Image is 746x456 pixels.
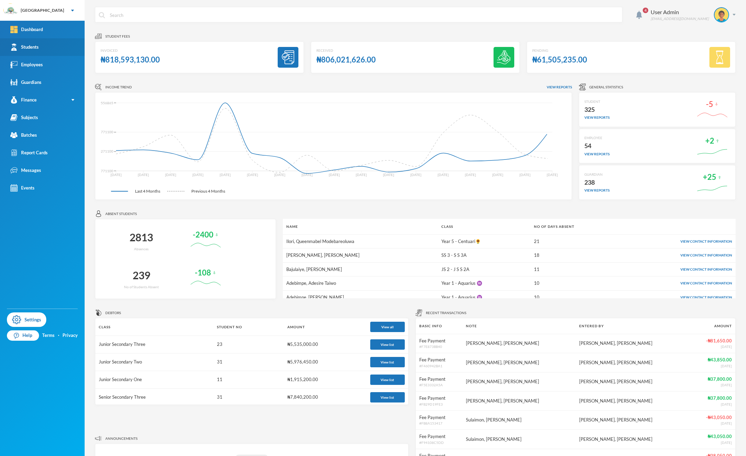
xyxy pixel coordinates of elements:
td: Junior Secondary One [95,371,213,389]
th: No of days absent [530,219,622,234]
a: Pending₦61,505,235.00 [527,41,736,73]
div: STUDENT [584,99,610,104]
a: Invoiced₦818,593,130.00 [95,41,304,73]
td: 23 [213,336,284,353]
td: [PERSON_NAME], [PERSON_NAME] [462,353,576,372]
td: [PERSON_NAME], [PERSON_NAME] [462,334,576,353]
th: Amount [689,318,735,334]
div: Finance [10,96,37,104]
div: View Contact Information [625,281,732,286]
td: 18 [530,249,622,263]
strong: -₦81,650.00 [706,338,732,343]
tspan: [DATE] [220,173,231,177]
td: 31 [213,353,284,371]
div: User Admin [651,8,709,16]
div: Dashboard [10,26,43,33]
td: 11 [530,262,622,276]
div: 239 [133,266,150,284]
td: ₦7,840,200.00 [284,389,366,406]
th: Amount [284,318,366,336]
tspan: [DATE] [465,173,476,177]
div: GUARDIAN [584,172,610,177]
td: SS 3 - S S 3A [438,249,530,263]
div: Fee Payment [419,376,459,383]
td: Adebimpe, [PERSON_NAME] [283,290,438,304]
tspan: [DATE] [438,173,449,177]
div: · [58,332,59,339]
td: [PERSON_NAME], [PERSON_NAME] [462,391,576,411]
tspan: [DATE] [410,173,421,177]
span: Last 4 Months [128,188,167,194]
td: Year 1 - Aquarius ♒️ [438,290,530,304]
div: # F94108C5DD [419,440,459,445]
div: ₦61,505,235.00 [532,53,587,67]
tspan: [DATE] [383,173,394,177]
div: View Contact Information [625,239,732,244]
div: -108 [195,266,211,280]
td: Junior Secondary Two [95,353,213,371]
td: Junior Secondary Three [95,336,213,353]
div: [DATE] [692,402,732,407]
button: View list [370,339,405,350]
a: Help [7,330,39,341]
span: View reports [547,85,572,90]
td: 31 [213,389,284,406]
span: General Statistics [589,85,623,90]
tspan: 5771100 [99,130,113,134]
td: [PERSON_NAME], [PERSON_NAME] [576,353,689,372]
button: View list [370,357,405,367]
div: [DATE] [692,440,732,445]
td: 21 [530,234,622,249]
div: ₦818,593,130.00 [101,53,160,67]
div: Invoiced [101,48,160,53]
tspan: [DATE] [192,173,203,177]
td: 11 [213,371,284,389]
td: [PERSON_NAME], [PERSON_NAME] [283,249,438,263]
div: Absences [134,246,149,252]
div: view reports [584,152,610,157]
img: logo [4,4,18,18]
div: Pending [532,48,587,53]
td: [PERSON_NAME], [PERSON_NAME] [462,372,576,391]
div: Guardians [10,79,41,86]
div: view reports [584,188,610,193]
tspan: 9556865 [99,101,113,105]
div: View Contact Information [625,267,732,272]
th: Entered By [576,318,689,334]
td: Year 5 - Centuari🌻 [438,234,530,249]
a: Privacy [63,332,78,339]
tspan: [DATE] [356,173,367,177]
div: Fee Payment [419,395,459,402]
div: Subjects [10,114,38,121]
td: [PERSON_NAME], [PERSON_NAME] [576,372,689,391]
div: Fee Payment [419,414,459,421]
span: Previous 4 Months [184,188,232,194]
div: Batches [10,132,37,139]
div: # F7E873BB40 [419,344,459,349]
button: View list [370,392,405,402]
button: View list [370,375,405,385]
div: 325 [584,104,610,115]
div: # FB8A153417 [419,421,459,426]
div: [DATE] [692,344,732,349]
span: Student fees [105,34,130,39]
td: Bajulaiye, [PERSON_NAME] [283,262,438,276]
td: Sulaimon, [PERSON_NAME] [462,410,576,430]
div: Fee Payment [419,338,459,345]
div: Students [10,43,39,51]
span: Debtors [105,310,121,316]
td: Year 1 - Aquarius ♒️ [438,276,530,291]
span: Recent Transactions [426,310,466,316]
div: [EMAIL_ADDRESS][DOMAIN_NAME] [651,16,709,21]
tspan: [DATE] [302,173,313,177]
div: view reports [584,115,610,120]
td: Senior Secondary Three [95,389,213,406]
div: # F460942BA1 [419,363,459,369]
div: Report Cards [10,149,48,156]
div: 238 [584,177,610,188]
strong: ₦37,800.00 [708,376,732,382]
th: Name [283,219,438,234]
tspan: [DATE] [547,173,558,177]
div: View Contact Information [625,253,732,258]
div: Fee Payment [419,357,459,363]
